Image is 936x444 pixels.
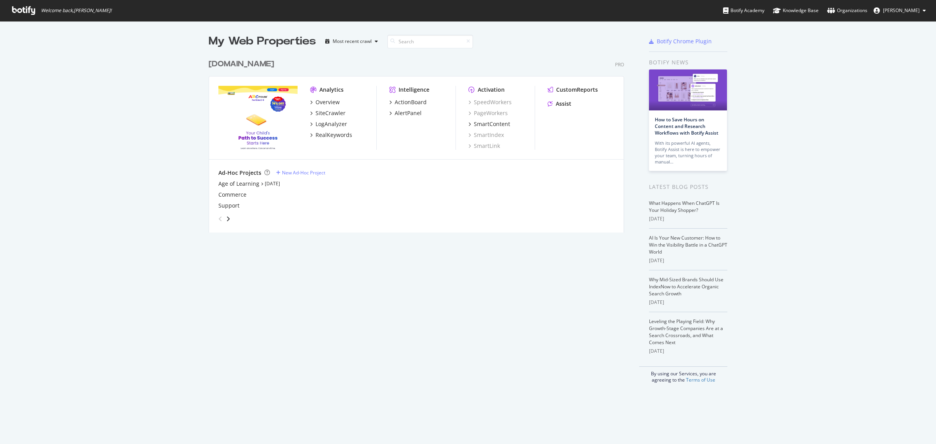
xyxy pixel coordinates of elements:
[649,58,727,67] div: Botify news
[218,191,246,199] a: Commerce
[265,180,280,187] a: [DATE]
[649,69,727,110] img: How to Save Hours on Content and Research Workflows with Botify Assist
[639,366,727,383] div: By using our Services, you are agreeing to the
[322,35,381,48] button: Most recent crawl
[468,109,508,117] a: PageWorkers
[649,318,723,346] a: Leveling the Playing Field: Why Growth-Stage Companies Are at a Search Crossroads, and What Comes...
[649,276,723,297] a: Why Mid-Sized Brands Should Use IndexNow to Accelerate Organic Search Growth
[333,39,372,44] div: Most recent crawl
[649,348,727,355] div: [DATE]
[215,213,225,225] div: angle-left
[209,59,274,70] div: [DOMAIN_NAME]
[827,7,867,14] div: Organizations
[478,86,505,94] div: Activation
[399,86,429,94] div: Intelligence
[218,86,298,149] img: www.abcmouse.com
[316,120,347,128] div: LogAnalyzer
[218,202,239,210] a: Support
[310,120,347,128] a: LogAnalyzer
[649,299,727,306] div: [DATE]
[649,183,727,191] div: Latest Blog Posts
[316,131,352,139] div: RealKeywords
[556,100,571,108] div: Assist
[316,98,340,106] div: Overview
[468,131,504,139] a: SmartIndex
[310,98,340,106] a: Overview
[649,200,720,213] a: What Happens When ChatGPT Is Your Holiday Shopper?
[474,120,510,128] div: SmartContent
[657,37,712,45] div: Botify Chrome Plugin
[556,86,598,94] div: CustomReports
[209,59,277,70] a: [DOMAIN_NAME]
[655,116,718,136] a: How to Save Hours on Content and Research Workflows with Botify Assist
[387,35,473,48] input: Search
[468,142,500,150] a: SmartLink
[723,7,764,14] div: Botify Academy
[218,169,261,177] div: Ad-Hoc Projects
[468,120,510,128] a: SmartContent
[389,109,422,117] a: AlertPanel
[276,169,325,176] a: New Ad-Hoc Project
[41,7,112,14] span: Welcome back, [PERSON_NAME] !
[649,234,727,255] a: AI Is Your New Customer: How to Win the Visibility Battle in a ChatGPT World
[282,169,325,176] div: New Ad-Hoc Project
[395,98,427,106] div: ActionBoard
[773,7,819,14] div: Knowledge Base
[883,7,920,14] span: Jennifer Seegmiller
[209,49,630,233] div: grid
[319,86,344,94] div: Analytics
[867,4,932,17] button: [PERSON_NAME]
[468,98,512,106] a: SpeedWorkers
[649,37,712,45] a: Botify Chrome Plugin
[649,215,727,222] div: [DATE]
[548,86,598,94] a: CustomReports
[615,61,624,68] div: Pro
[548,100,571,108] a: Assist
[655,140,721,165] div: With its powerful AI agents, Botify Assist is here to empower your team, turning hours of manual…
[310,131,352,139] a: RealKeywords
[209,34,316,49] div: My Web Properties
[225,215,231,223] div: angle-right
[316,109,346,117] div: SiteCrawler
[389,98,427,106] a: ActionBoard
[395,109,422,117] div: AlertPanel
[686,377,715,383] a: Terms of Use
[649,257,727,264] div: [DATE]
[218,180,259,188] a: Age of Learning
[310,109,346,117] a: SiteCrawler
